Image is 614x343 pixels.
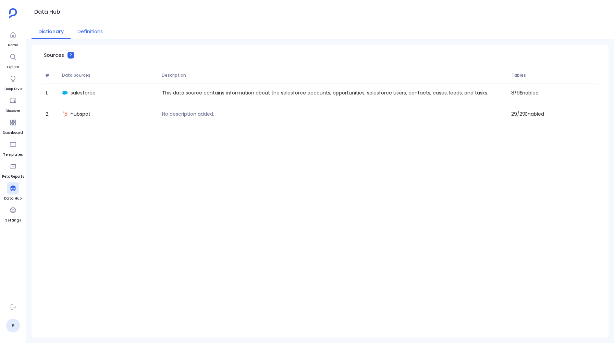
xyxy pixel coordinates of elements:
span: Sources [44,52,64,59]
a: Deep Dive [4,73,22,92]
span: Data Sources [59,73,159,78]
button: Definitions [71,24,110,39]
a: P [6,319,20,332]
span: Explore [7,64,19,70]
a: Explore [7,51,19,70]
img: petavue logo [9,8,17,18]
span: # [42,73,59,78]
span: salesforce [71,89,96,96]
span: Tables [509,73,598,78]
span: 8 / 9 Enabled [508,89,597,96]
p: This data source contains information about the salesforce accounts, opportunities, salesforce us... [159,89,491,96]
span: Data Hub [4,196,22,201]
p: No description added. [159,111,217,117]
h1: Data Hub [34,7,60,17]
a: Data Hub [4,182,22,201]
span: Home [7,42,19,48]
a: Templates [3,138,23,157]
span: 2 [67,52,74,59]
span: Dashboard [3,130,23,136]
span: 1 . [43,89,60,96]
span: Settings [5,218,21,223]
span: 29 / 29 Enabled [508,111,597,117]
span: hubspot [71,111,90,117]
span: Templates [3,152,23,157]
a: Settings [5,204,21,223]
a: Home [7,29,19,48]
a: Dashboard [3,116,23,136]
span: 2 . [43,111,60,117]
span: Description [159,73,509,78]
a: Discover [5,94,20,114]
span: Deep Dive [4,86,22,92]
a: PetaReports [2,160,24,179]
span: Discover [5,108,20,114]
span: PetaReports [2,174,24,179]
button: Dictionary [32,24,71,39]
